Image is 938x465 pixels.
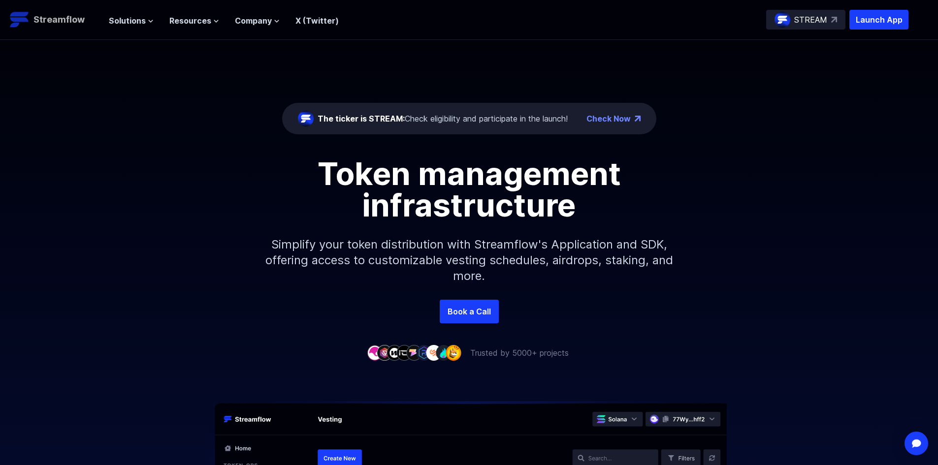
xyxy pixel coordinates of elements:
img: Streamflow Logo [10,10,30,30]
img: top-right-arrow.png [635,116,641,122]
img: company-7 [426,345,442,360]
span: The ticker is STREAM: [318,114,405,124]
img: company-9 [446,345,461,360]
img: company-6 [416,345,432,360]
img: company-4 [396,345,412,360]
a: Streamflow [10,10,99,30]
span: Company [235,15,272,27]
div: Check eligibility and participate in the launch! [318,113,568,124]
img: top-right-arrow.svg [831,17,837,23]
button: Resources [169,15,219,27]
img: company-1 [367,345,383,360]
img: company-8 [436,345,452,360]
button: Company [235,15,280,27]
span: Solutions [109,15,146,27]
p: Streamflow [33,13,85,27]
span: Resources [169,15,211,27]
p: STREAM [794,14,827,26]
img: streamflow-logo-circle.png [298,111,314,126]
p: Simplify your token distribution with Streamflow's Application and SDK, offering access to custom... [258,221,681,300]
button: Launch App [849,10,908,30]
a: Check Now [586,113,631,124]
img: company-3 [387,345,402,360]
img: company-2 [377,345,392,360]
a: Book a Call [440,300,499,323]
div: Open Intercom Messenger [905,432,928,455]
a: STREAM [766,10,845,30]
h1: Token management infrastructure [248,158,691,221]
a: X (Twitter) [295,16,339,26]
img: streamflow-logo-circle.png [775,12,790,28]
button: Solutions [109,15,154,27]
img: company-5 [406,345,422,360]
p: Trusted by 5000+ projects [470,347,569,359]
